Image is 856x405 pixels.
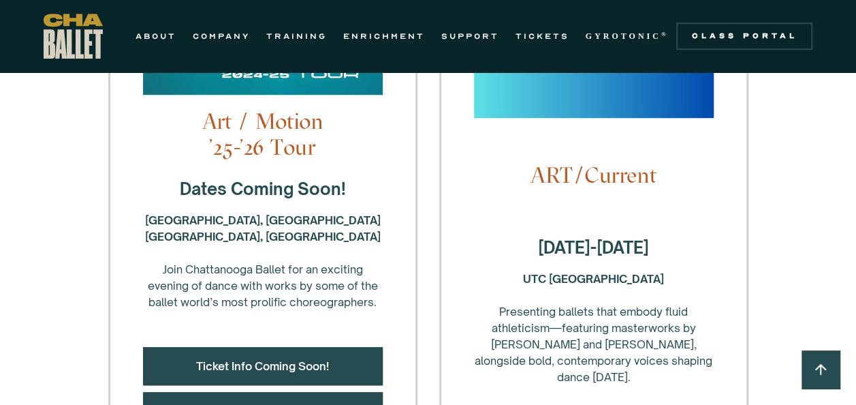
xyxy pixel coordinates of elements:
a: home [44,14,103,59]
h4: ART/Current [474,162,714,188]
strong: GYROTONIC [586,31,661,41]
h4: Art / Motion '25-'26 Tour [143,108,383,160]
a: TICKETS [516,28,569,44]
strong: [DATE]-[DATE] [538,237,649,258]
a: ABOUT [136,28,176,44]
div: Join Chattanooga Ballet for an exciting evening of dance with works by some of the ballet world’s... [143,212,383,327]
a: Ticket Info Coming Soon! [196,359,329,373]
a: SUPPORT [441,28,499,44]
strong: UTC [GEOGRAPHIC_DATA] ‍ [523,272,664,286]
a: Class Portal [676,22,812,50]
strong: [GEOGRAPHIC_DATA], [GEOGRAPHIC_DATA] [GEOGRAPHIC_DATA], [GEOGRAPHIC_DATA] [145,213,381,243]
a: TRAINING [266,28,327,44]
div: Class Portal [684,31,804,42]
a: ENRICHMENT [343,28,425,44]
a: GYROTONIC® [586,28,669,44]
sup: ® [661,31,669,37]
h4: Dates Coming Soon! [143,178,383,200]
div: Presenting ballets that embody fluid athleticism—featuring masterworks by [PERSON_NAME] and [PERS... [474,271,714,385]
a: COMPANY [193,28,250,44]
